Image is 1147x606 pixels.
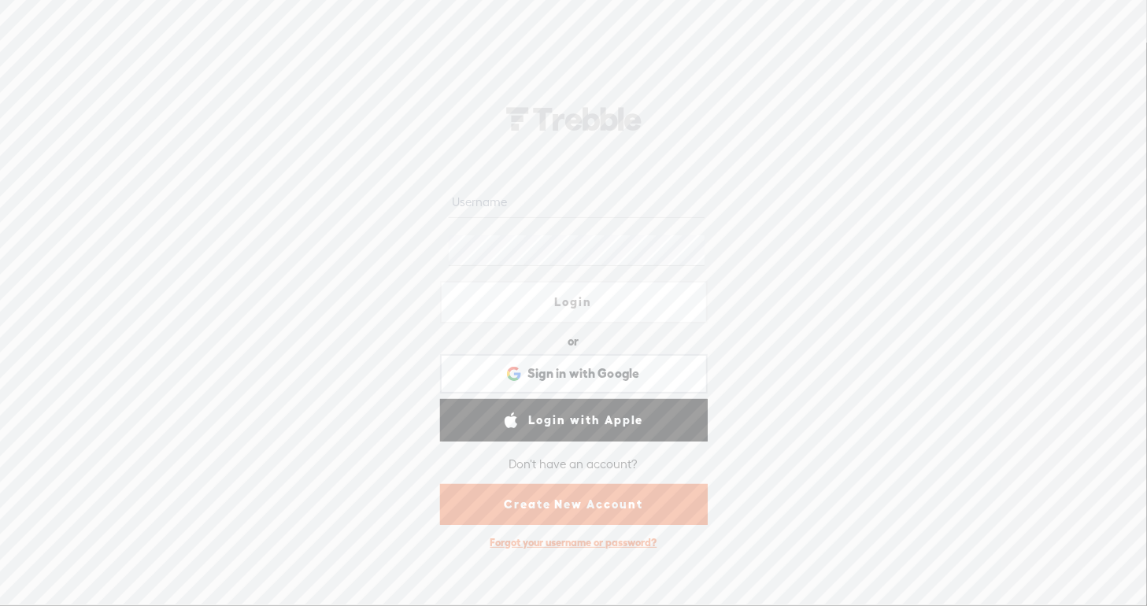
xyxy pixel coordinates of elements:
[568,329,579,354] div: or
[440,281,708,323] a: Login
[440,399,708,442] a: Login with Apple
[483,528,665,557] div: Forgot your username or password?
[509,448,638,481] div: Don't have an account?
[440,354,708,394] div: Sign in with Google
[527,365,640,382] span: Sign in with Google
[440,484,708,525] a: Create New Account
[449,187,705,218] input: Username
